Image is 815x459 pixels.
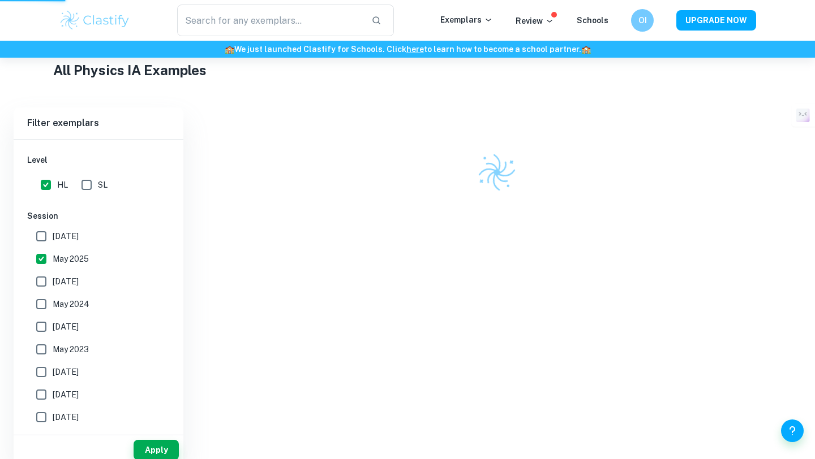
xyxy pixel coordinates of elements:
h1: All Physics IA Examples [53,60,762,80]
h6: Level [27,154,170,166]
h6: We just launched Clastify for Schools. Click to learn how to become a school partner. [2,43,813,55]
a: Schools [577,16,608,25]
img: Clastify logo [474,150,519,194]
span: [DATE] [53,321,79,333]
span: [DATE] [53,411,79,423]
span: [DATE] [53,230,79,243]
a: here [406,45,424,54]
span: May 2025 [53,253,89,265]
h6: Filter exemplars [14,107,183,139]
span: May 2023 [53,343,89,356]
span: [DATE] [53,366,79,378]
p: Exemplars [440,14,493,26]
span: 🏫 [225,45,234,54]
button: Help and Feedback [781,419,804,442]
span: SL [98,179,108,191]
h6: OI [636,14,649,27]
h6: Session [27,210,170,222]
button: OI [631,9,654,32]
span: 🏫 [581,45,591,54]
button: UPGRADE NOW [676,10,756,31]
input: Search for any exemplars... [177,5,362,36]
span: May 2024 [53,298,89,310]
p: Review [516,15,554,27]
span: [DATE] [53,388,79,401]
span: [DATE] [53,275,79,288]
img: Clastify logo [59,9,131,32]
span: HL [57,179,68,191]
